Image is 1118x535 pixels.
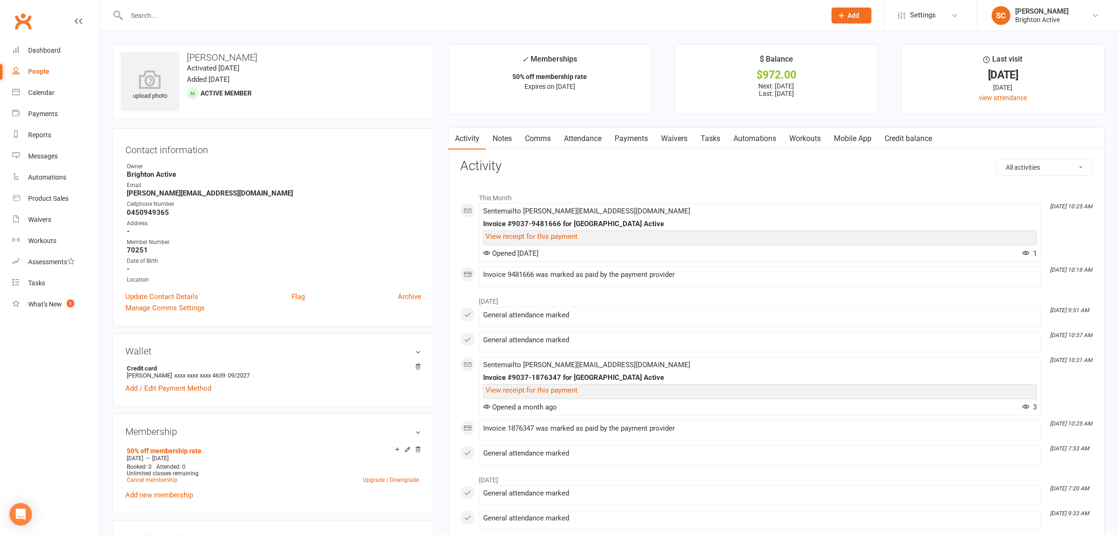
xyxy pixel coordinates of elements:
[12,82,99,103] a: Calendar
[1015,7,1069,16] div: [PERSON_NAME]
[127,238,421,247] div: Member Number
[460,291,1093,307] li: [DATE]
[28,279,45,287] div: Tasks
[12,167,99,188] a: Automations
[984,53,1023,70] div: Last visit
[28,110,58,118] div: Payments
[127,365,416,372] strong: Credit card
[12,40,99,61] a: Dashboard
[1050,332,1092,338] i: [DATE] 10:57 AM
[483,336,1037,344] div: General attendance marked
[513,73,587,80] strong: 50% off membership rate
[12,103,99,125] a: Payments
[127,189,421,197] strong: [PERSON_NAME][EMAIL_ADDRESS][DOMAIN_NAME]
[1050,307,1089,314] i: [DATE] 9:51 AM
[125,363,421,380] li: [PERSON_NAME]
[727,128,783,149] a: Automations
[28,131,51,139] div: Reports
[127,470,199,477] span: Unlimited classes remaining
[127,275,421,284] div: Location
[200,89,252,97] span: Active member
[483,311,1037,319] div: General attendance marked
[483,249,539,258] span: Opened [DATE]
[127,181,421,190] div: Email
[28,152,58,160] div: Messages
[127,162,421,171] div: Owner
[783,128,827,149] a: Workouts
[127,447,201,455] a: 50% off membership rate
[1050,485,1089,492] i: [DATE] 7:20 AM
[523,55,529,64] i: ✓
[152,455,169,462] span: [DATE]
[127,200,421,209] div: Cellphone Number
[557,128,608,149] a: Attendance
[910,70,1096,80] div: [DATE]
[684,70,870,80] div: $972.00
[156,464,185,470] span: Attended: 0
[486,386,578,394] a: View receipt for this payment
[1050,420,1092,427] i: [DATE] 10:25 AM
[127,219,421,228] div: Address
[12,146,99,167] a: Messages
[28,173,66,181] div: Automations
[460,470,1093,485] li: [DATE]
[28,237,56,244] div: Workouts
[9,503,32,526] div: Open Intercom Messenger
[12,294,99,315] a: What's New1
[483,220,1037,228] div: Invoice #9037-9481666 for [GEOGRAPHIC_DATA] Active
[486,128,518,149] a: Notes
[1015,16,1069,24] div: Brighton Active
[483,449,1037,457] div: General attendance marked
[127,265,421,273] strong: -
[523,53,578,71] div: Memberships
[486,232,578,241] a: View receipt for this payment
[910,5,936,26] span: Settings
[1050,357,1092,363] i: [DATE] 10:31 AM
[28,300,62,308] div: What's New
[483,514,1037,522] div: General attendance marked
[760,53,793,70] div: $ Balance
[878,128,939,149] a: Credit balance
[1050,445,1089,452] i: [DATE] 7:53 AM
[187,75,230,84] time: Added [DATE]
[483,207,690,215] span: Sent email to [PERSON_NAME][EMAIL_ADDRESS][DOMAIN_NAME]
[460,159,1093,173] h3: Activity
[228,372,250,379] span: 09/2027
[125,346,421,356] h3: Wallet
[28,47,61,54] div: Dashboard
[127,477,177,483] a: Cancel membership
[398,291,421,302] a: Archive
[363,477,419,483] a: Upgrade / Downgrade
[127,227,421,236] strong: -
[125,383,211,394] a: Add / Edit Payment Method
[979,94,1027,102] a: view attendance
[12,209,99,230] a: Waivers
[518,128,557,149] a: Comms
[125,141,421,155] h3: Contact information
[67,299,74,307] span: 1
[483,489,1037,497] div: General attendance marked
[124,9,819,22] input: Search...
[125,302,205,314] a: Manage Comms Settings
[684,82,870,97] p: Next: [DATE] Last: [DATE]
[125,491,193,499] a: Add new membership
[127,208,421,217] strong: 0450949365
[12,125,99,146] a: Reports
[12,188,99,209] a: Product Sales
[124,455,421,462] div: —
[174,372,225,379] span: xxxx xxxx xxxx 4639
[12,230,99,252] a: Workouts
[992,6,1010,25] div: SC
[187,64,239,72] time: Activated [DATE]
[121,52,426,63] h3: [PERSON_NAME]
[460,188,1093,203] li: This Month
[483,361,690,369] span: Sent email to [PERSON_NAME][EMAIL_ADDRESS][DOMAIN_NAME]
[12,273,99,294] a: Tasks
[28,258,75,266] div: Assessments
[832,8,871,24] button: Add
[121,70,179,101] div: upload photo
[694,128,727,149] a: Tasks
[608,128,655,149] a: Payments
[125,291,198,302] a: Update Contact Details
[1050,203,1092,210] i: [DATE] 10:25 AM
